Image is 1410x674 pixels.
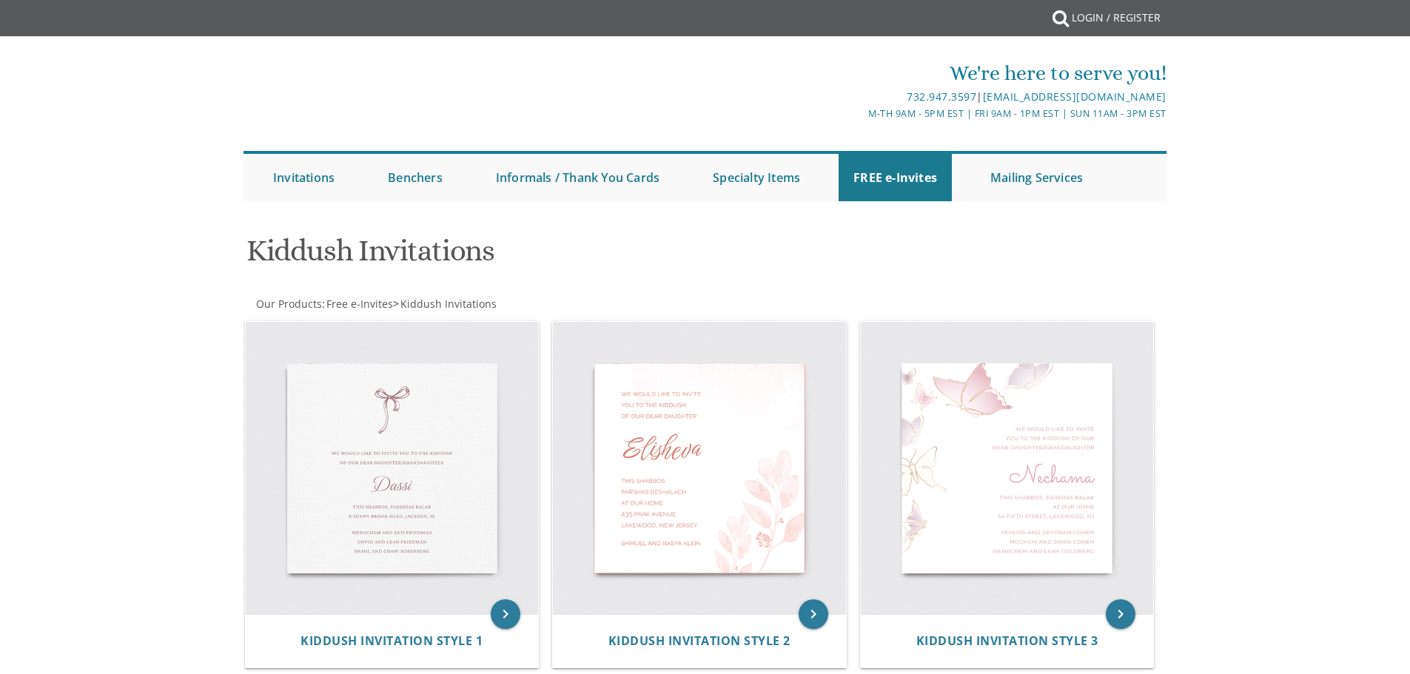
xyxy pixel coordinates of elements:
img: Kiddush Invitation Style 2 [553,322,846,615]
a: Free e-Invites [325,297,393,311]
a: Kiddush Invitation Style 1 [301,634,483,648]
a: Benchers [373,154,457,201]
a: Invitations [258,154,349,201]
img: Kiddush Invitation Style 3 [861,322,1154,615]
span: Kiddush Invitation Style 1 [301,633,483,649]
div: : [244,297,705,311]
h1: Kiddush Invitations [246,235,850,278]
a: Kiddush Invitations [399,297,497,311]
a: keyboard_arrow_right [491,599,520,629]
span: Kiddush Invitation Style 2 [608,633,790,649]
img: Kiddush Invitation Style 1 [246,322,539,615]
div: M-Th 9am - 5pm EST | Fri 9am - 1pm EST | Sun 11am - 3pm EST [552,106,1166,121]
a: Kiddush Invitation Style 3 [916,634,1098,648]
span: > [393,297,497,311]
a: FREE e-Invites [839,154,952,201]
a: keyboard_arrow_right [799,599,828,629]
div: | [552,88,1166,106]
span: Kiddush Invitations [400,297,497,311]
a: 732.947.3597 [907,90,976,104]
div: We're here to serve you! [552,58,1166,88]
a: keyboard_arrow_right [1106,599,1135,629]
a: Kiddush Invitation Style 2 [608,634,790,648]
span: Kiddush Invitation Style 3 [916,633,1098,649]
a: Mailing Services [976,154,1098,201]
span: Free e-Invites [326,297,393,311]
a: Our Products [255,297,322,311]
a: Specialty Items [698,154,815,201]
a: Informals / Thank You Cards [481,154,674,201]
a: [EMAIL_ADDRESS][DOMAIN_NAME] [983,90,1166,104]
